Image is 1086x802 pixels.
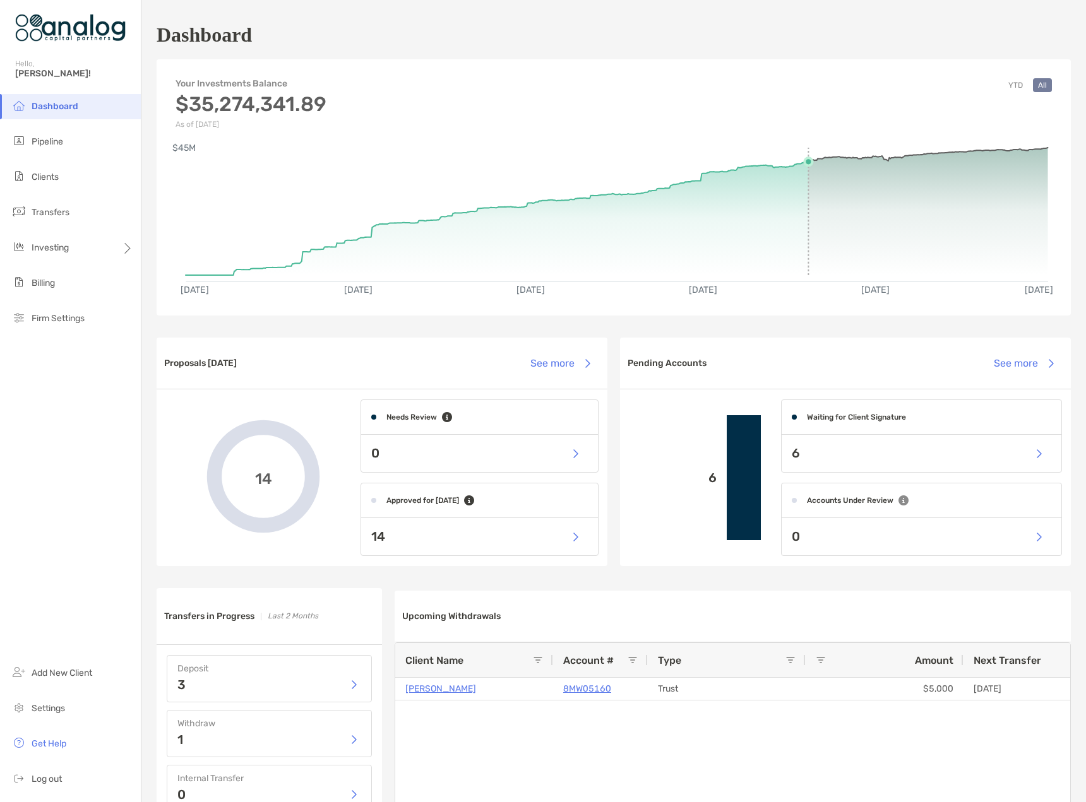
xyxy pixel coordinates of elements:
[792,529,800,545] p: 0
[176,92,326,116] h3: $35,274,341.89
[32,207,69,218] span: Transfers
[32,136,63,147] span: Pipeline
[563,681,611,697] a: 8MW05160
[11,310,27,325] img: firm-settings icon
[164,358,237,369] h3: Proposals [DATE]
[32,101,78,112] span: Dashboard
[11,133,27,148] img: pipeline icon
[176,120,326,129] p: As of [DATE]
[689,285,718,295] text: [DATE]
[1003,78,1028,92] button: YTD
[32,172,59,182] span: Clients
[11,98,27,113] img: dashboard icon
[11,274,27,290] img: billing icon
[164,611,254,622] h3: Transfers in Progress
[628,358,707,369] h3: Pending Accounts
[157,23,252,47] h1: Dashboard
[32,242,69,253] span: Investing
[344,285,373,295] text: [DATE]
[658,654,681,666] span: Type
[11,664,27,680] img: add_new_client icon
[1033,78,1052,92] button: All
[974,654,1041,666] span: Next Transfer
[32,774,62,784] span: Log out
[517,285,546,295] text: [DATE]
[405,681,476,697] a: [PERSON_NAME]
[371,529,385,545] p: 14
[807,413,906,422] h4: Waiting for Client Signature
[807,496,893,505] h4: Accounts Under Review
[177,678,186,691] p: 3
[177,773,361,784] h4: Internal Transfer
[32,313,85,324] span: Firm Settings
[268,608,318,624] p: Last 2 Months
[11,168,27,184] img: clients icon
[11,239,27,254] img: investing icon
[181,285,209,295] text: [DATE]
[862,285,891,295] text: [DATE]
[1026,285,1054,295] text: [DATE]
[177,663,361,674] h4: Deposit
[11,700,27,715] img: settings icon
[15,68,133,79] span: [PERSON_NAME]!
[177,788,186,801] p: 0
[11,770,27,786] img: logout icon
[177,718,361,729] h4: Withdraw
[386,413,437,422] h4: Needs Review
[15,5,126,50] img: Zoe Logo
[520,350,600,377] button: See more
[32,668,92,678] span: Add New Client
[915,654,953,666] span: Amount
[648,678,806,700] div: Trust
[11,204,27,219] img: transfers icon
[371,445,379,461] p: 0
[386,496,459,505] h4: Approved for [DATE]
[405,654,463,666] span: Client Name
[177,733,183,746] p: 1
[32,278,55,288] span: Billing
[984,350,1063,377] button: See more
[630,470,717,486] p: 6
[255,468,272,486] span: 14
[402,611,501,622] h3: Upcoming Withdrawals
[563,654,614,666] span: Account #
[32,703,65,714] span: Settings
[172,143,196,153] text: $45M
[792,445,800,461] p: 6
[176,78,326,89] h4: Your Investments Balance
[11,735,27,750] img: get-help icon
[32,738,66,749] span: Get Help
[806,678,964,700] div: $5,000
